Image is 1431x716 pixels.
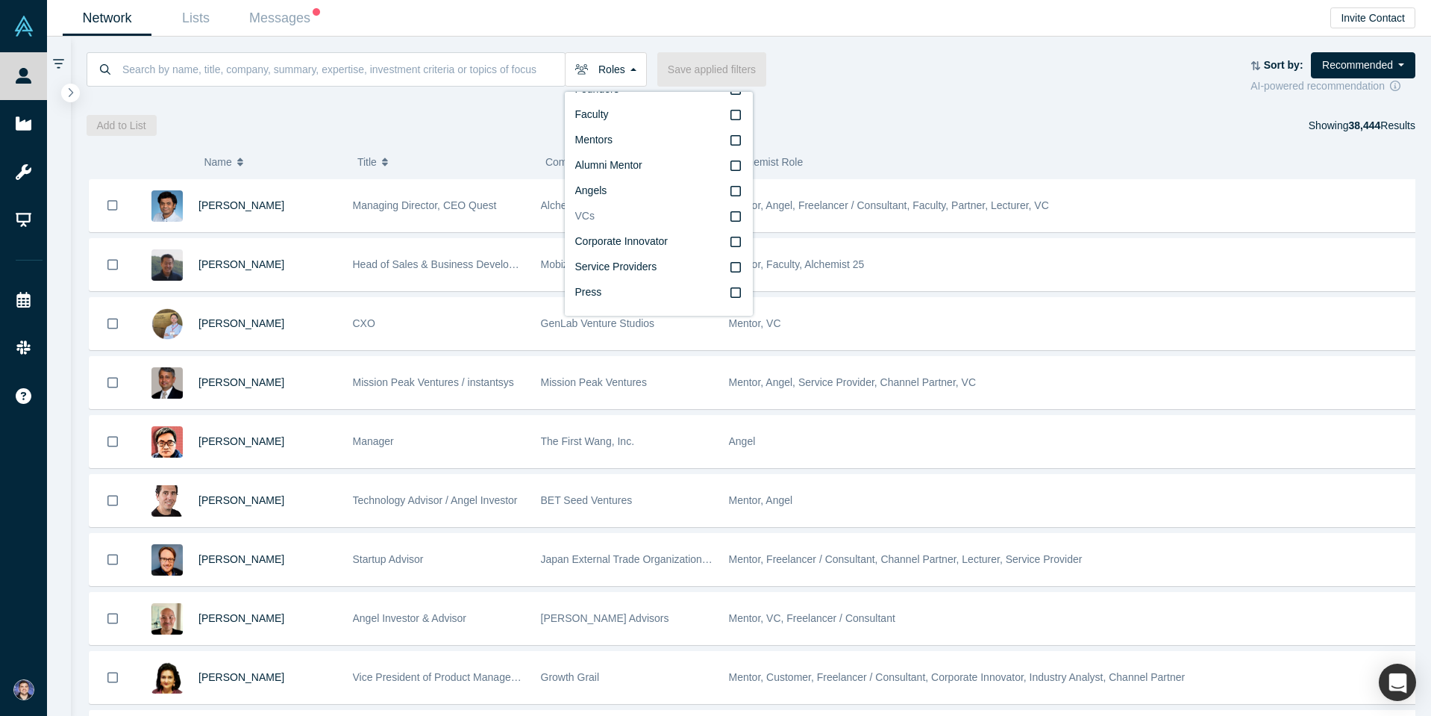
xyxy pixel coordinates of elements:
[575,134,613,146] span: Mentors
[151,308,183,340] img: Jeremy Geiger's Profile Image
[198,376,284,388] a: [PERSON_NAME]
[541,612,669,624] span: [PERSON_NAME] Advisors
[198,435,284,447] a: [PERSON_NAME]
[90,475,136,526] button: Bookmark
[90,534,136,585] button: Bookmark
[90,593,136,644] button: Bookmark
[353,494,518,506] span: Technology Advisor / Angel Investor
[1250,78,1415,94] div: AI-powered recommendation
[151,367,183,399] img: Vipin Chawla's Profile Image
[353,553,424,565] span: Startup Advisor
[541,258,569,270] span: Mobiz
[151,662,183,694] img: Anar Taori's Profile Image
[204,146,342,178] button: Name
[541,553,746,565] span: Japan External Trade Organization (JETRO)
[13,679,34,700] img: Jorge Rios's Account
[1264,59,1303,71] strong: Sort by:
[541,317,655,329] span: GenLab Venture Studios
[198,199,284,211] a: [PERSON_NAME]
[733,156,803,168] span: Alchemist Role
[353,612,467,624] span: Angel Investor & Advisor
[729,199,1049,211] span: Mentor, Angel, Freelancer / Consultant, Faculty, Partner, Lecturer, VC
[575,235,668,247] span: Corporate Innovator
[729,258,865,270] span: Mentor, Faculty, Alchemist 25
[151,485,183,517] img: Boris Livshutz's Profile Image
[353,199,497,211] span: Managing Director, CEO Quest
[545,146,590,178] span: Company
[90,357,136,408] button: Bookmark
[541,435,635,447] span: The First Wang, Inc.
[545,146,718,178] button: Company
[1348,119,1380,131] strong: 38,444
[729,317,781,329] span: Mentor, VC
[151,603,183,635] img: Shawn Kung's Profile Image
[575,261,657,273] span: Service Providers
[198,612,284,624] a: [PERSON_NAME]
[353,317,375,329] span: CXO
[121,52,565,87] input: Search by name, title, company, summary, expertise, investment criteria or topics of focus
[90,239,136,290] button: Bookmark
[1348,119,1415,131] span: Results
[198,258,284,270] a: [PERSON_NAME]
[353,435,394,447] span: Manager
[357,146,530,178] button: Title
[565,52,647,87] button: Roles
[198,494,284,506] a: [PERSON_NAME]
[1330,7,1415,28] button: Invite Contact
[575,286,602,298] span: Press
[353,258,579,270] span: Head of Sales & Business Development (interim)
[13,16,34,37] img: Alchemist Vault Logo
[90,179,136,231] button: Bookmark
[575,108,609,120] span: Faculty
[204,146,231,178] span: Name
[198,553,284,565] a: [PERSON_NAME]
[151,249,183,281] img: Michael Chang's Profile Image
[575,210,595,222] span: VCs
[729,553,1083,565] span: Mentor, Freelancer / Consultant, Channel Partner, Lecturer, Service Provider
[729,494,793,506] span: Mentor, Angel
[1311,52,1415,78] button: Recommended
[353,376,514,388] span: Mission Peak Ventures / instantsys
[575,184,607,196] span: Angels
[1309,115,1415,136] div: Showing
[541,671,600,683] span: Growth Grail
[87,115,157,136] button: Add to List
[63,1,151,36] a: Network
[357,146,377,178] span: Title
[90,416,136,467] button: Bookmark
[541,376,647,388] span: Mission Peak Ventures
[541,199,636,211] span: Alchemist Acclerator
[151,544,183,576] img: Will Ferguson's Profile Image
[541,494,633,506] span: BET Seed Ventures
[198,317,284,329] a: [PERSON_NAME]
[729,435,756,447] span: Angel
[90,652,136,703] button: Bookmark
[151,190,183,222] img: Gnani Palanikumar's Profile Image
[657,52,766,87] button: Save applied filters
[575,159,642,171] span: Alumni Mentor
[151,426,183,458] img: Shawn Wang's Profile Image
[729,612,895,624] span: Mentor, VC, Freelancer / Consultant
[198,671,284,683] a: [PERSON_NAME]
[353,671,534,683] span: Vice President of Product Management
[240,1,329,36] a: Messages
[729,671,1186,683] span: Mentor, Customer, Freelancer / Consultant, Corporate Innovator, Industry Analyst, Channel Partner
[151,1,240,36] a: Lists
[90,298,136,349] button: Bookmark
[729,376,977,388] span: Mentor, Angel, Service Provider, Channel Partner, VC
